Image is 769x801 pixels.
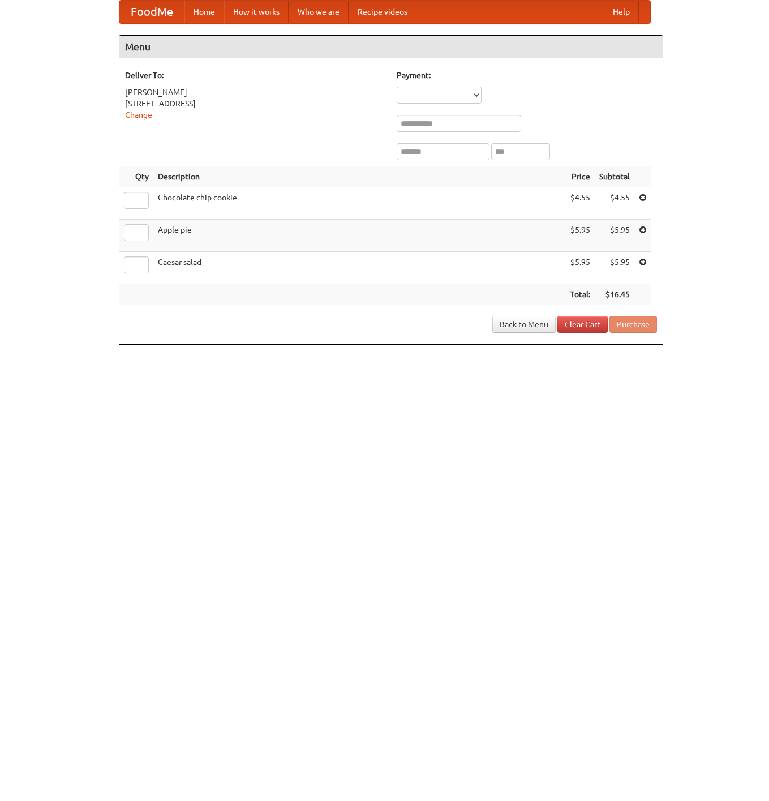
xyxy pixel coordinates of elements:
[565,166,595,187] th: Price
[609,316,657,333] button: Purchase
[595,220,634,252] td: $5.95
[565,252,595,284] td: $5.95
[349,1,416,23] a: Recipe videos
[595,166,634,187] th: Subtotal
[557,316,608,333] a: Clear Cart
[289,1,349,23] a: Who we are
[125,98,385,109] div: [STREET_ADDRESS]
[565,187,595,220] td: $4.55
[125,70,385,81] h5: Deliver To:
[153,220,565,252] td: Apple pie
[153,166,565,187] th: Description
[604,1,639,23] a: Help
[595,284,634,305] th: $16.45
[119,36,663,58] h4: Menu
[125,110,152,119] a: Change
[595,252,634,284] td: $5.95
[184,1,224,23] a: Home
[565,220,595,252] td: $5.95
[595,187,634,220] td: $4.55
[397,70,657,81] h5: Payment:
[565,284,595,305] th: Total:
[119,1,184,23] a: FoodMe
[153,187,565,220] td: Chocolate chip cookie
[224,1,289,23] a: How it works
[492,316,556,333] a: Back to Menu
[119,166,153,187] th: Qty
[153,252,565,284] td: Caesar salad
[125,87,385,98] div: [PERSON_NAME]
